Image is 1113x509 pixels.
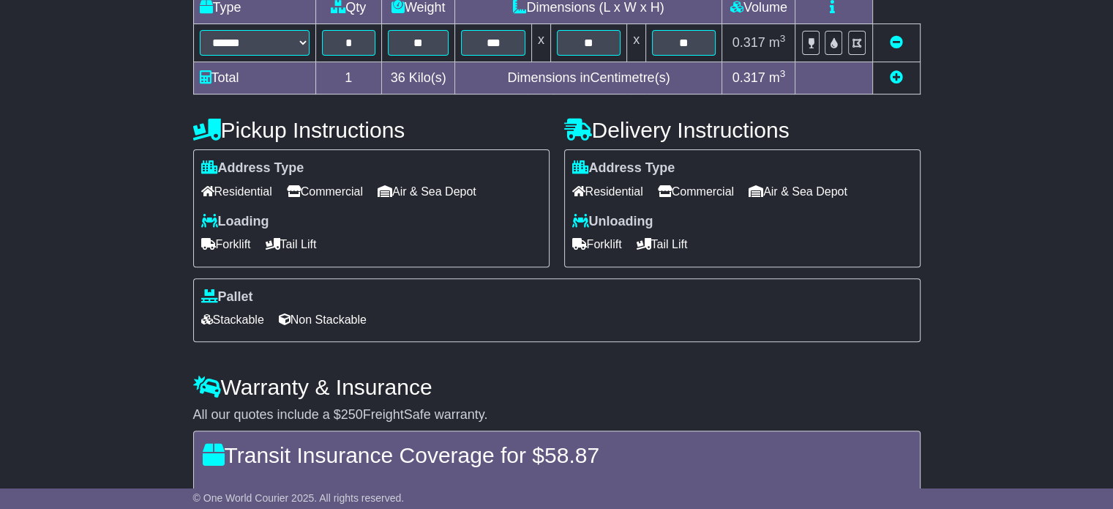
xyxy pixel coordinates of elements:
span: Tail Lift [266,233,317,256]
h4: Warranty & Insurance [193,375,921,399]
span: Forklift [572,233,622,256]
span: Residential [201,180,272,203]
a: Add new item [890,70,903,85]
span: 250 [341,407,363,422]
td: x [531,24,550,62]
h4: Pickup Instructions [193,118,550,142]
span: Commercial [658,180,734,203]
span: 0.317 [732,70,765,85]
span: Tail Lift [637,233,688,256]
span: 0.317 [732,35,765,50]
td: Total [193,62,315,94]
span: Commercial [287,180,363,203]
div: All our quotes include a $ FreightSafe warranty. [193,407,921,423]
label: Loading [201,214,269,230]
td: 1 [315,62,381,94]
label: Pallet [201,289,253,305]
span: 58.87 [544,443,599,467]
span: Non Stackable [279,308,367,331]
span: © One World Courier 2025. All rights reserved. [193,492,405,504]
h4: Transit Insurance Coverage for $ [203,443,911,467]
sup: 3 [780,33,786,44]
label: Address Type [572,160,675,177]
sup: 3 [780,68,786,79]
span: Air & Sea Depot [378,180,476,203]
td: Kilo(s) [381,62,455,94]
span: m [769,35,786,50]
td: Dimensions in Centimetre(s) [455,62,722,94]
span: Air & Sea Depot [749,180,847,203]
label: Address Type [201,160,304,177]
h4: Delivery Instructions [564,118,921,142]
td: x [627,24,646,62]
span: m [769,70,786,85]
a: Remove this item [890,35,903,50]
span: 36 [391,70,405,85]
span: Residential [572,180,643,203]
label: Unloading [572,214,653,230]
span: Stackable [201,308,264,331]
span: Forklift [201,233,251,256]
